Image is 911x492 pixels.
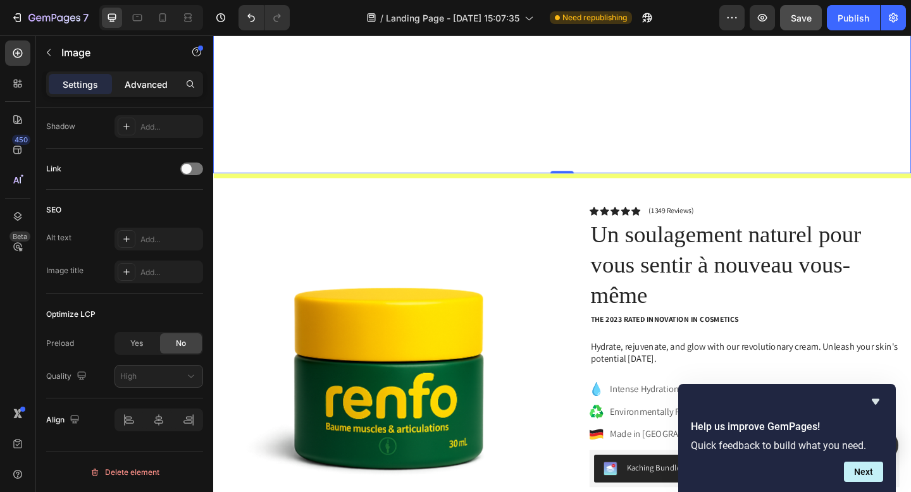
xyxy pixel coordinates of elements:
[474,186,523,196] p: (1349 Reviews)
[83,10,89,25] p: 7
[61,45,169,60] p: Image
[9,231,30,242] div: Beta
[63,78,98,91] p: Settings
[90,465,159,480] div: Delete element
[411,305,745,316] p: The 2023 Rated Innovation in Cosmetics
[130,338,143,349] span: Yes
[431,378,557,393] p: Intense Hydration
[125,78,168,91] p: Advanced
[239,5,290,30] div: Undo/Redo
[46,462,203,483] button: Delete element
[791,13,812,23] span: Save
[425,464,440,479] img: KachingBundles.png
[691,440,883,452] p: Quick feedback to build what you need.
[5,5,94,30] button: 7
[450,464,512,477] div: Kaching Bundles
[380,11,383,25] span: /
[46,232,71,243] div: Alt text
[46,412,82,429] div: Align
[46,204,61,216] div: SEO
[46,121,75,132] div: Shadow
[838,11,869,25] div: Publish
[12,135,30,145] div: 450
[386,11,519,25] span: Landing Page - [DATE] 15:07:35
[691,394,883,482] div: Help us improve GemPages!
[176,338,186,349] span: No
[414,457,523,487] button: Kaching Bundles
[140,234,200,245] div: Add...
[46,163,61,175] div: Link
[431,427,557,442] p: Made in [GEOGRAPHIC_DATA]
[46,368,89,385] div: Quality
[213,35,911,492] iframe: Design area
[409,200,747,301] h1: Un soulagement naturel pour vous sentir à nouveau vous-même
[844,462,883,482] button: Next question
[140,267,200,278] div: Add...
[140,121,200,133] div: Add...
[431,402,557,417] p: Environmentally Friendly
[411,333,745,360] p: Hydrate, rejuvenate, and glow with our revolutionary cream. Unleash your skin's potential [DATE].
[46,265,84,276] div: Image title
[868,394,883,409] button: Hide survey
[46,309,96,320] div: Optimize LCP
[562,12,627,23] span: Need republishing
[691,419,883,434] h2: Help us improve GemPages!
[780,5,822,30] button: Save
[46,338,74,349] div: Preload
[827,5,880,30] button: Publish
